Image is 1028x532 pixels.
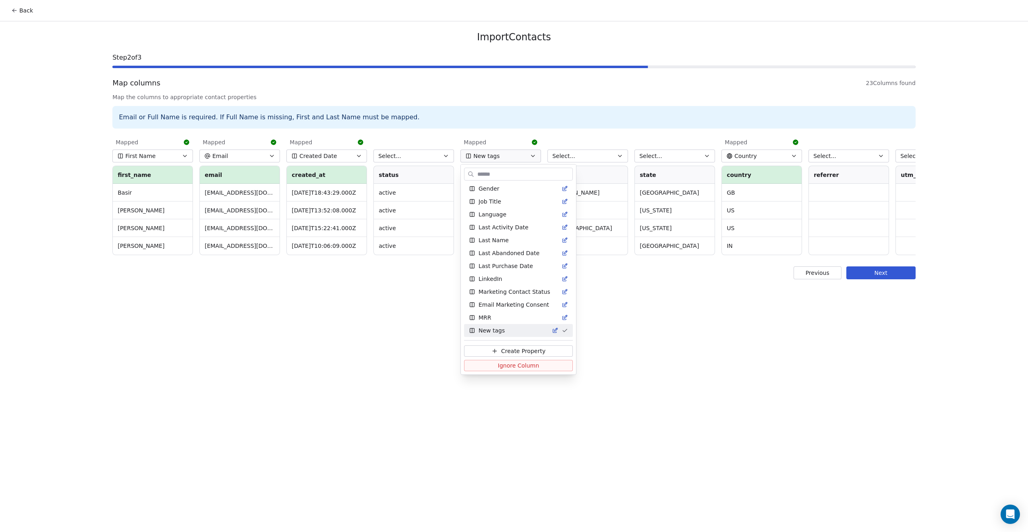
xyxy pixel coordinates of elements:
span: Marketing Contact Status [479,288,550,296]
span: New tags [479,326,505,335]
span: Last Activity Date [479,223,529,231]
span: LinkedIn [479,275,502,283]
span: Gender [479,185,499,193]
span: Job Title [479,197,501,206]
span: Email Marketing Consent [479,301,549,309]
span: Ignore Column [498,362,539,370]
span: Create Property [501,347,545,355]
button: Ignore Column [464,360,573,371]
span: Last Purchase Date [479,262,533,270]
button: Create Property [464,345,573,357]
span: MRR [479,314,491,322]
span: Language [479,210,506,218]
span: Last Name [479,236,509,244]
span: Last Abandoned Date [479,249,539,257]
